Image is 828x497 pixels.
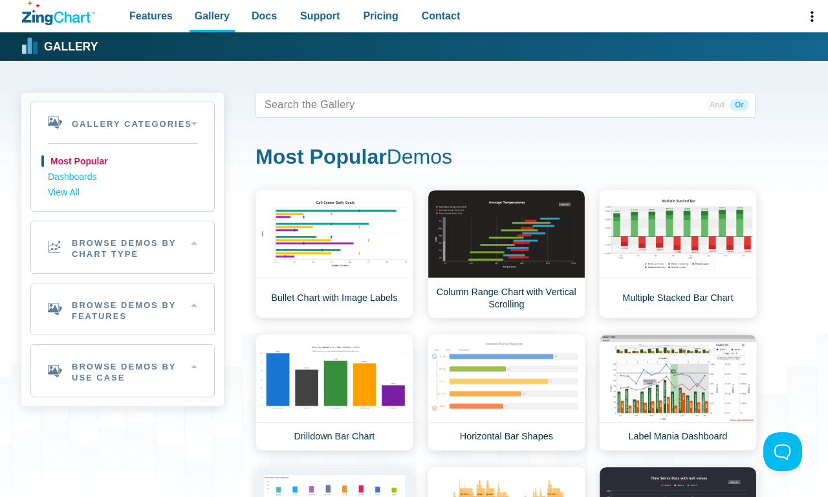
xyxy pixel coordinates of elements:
[195,7,230,25] span: Gallery
[704,99,730,111] span: And
[31,345,214,397] h2: Browse Demos By Use Case
[599,334,757,451] a: Label Mania Dashboard
[44,41,98,53] strong: Gallery
[763,432,802,471] iframe: Toggle Customer Support
[31,283,214,335] h2: Browse Demos By Features
[48,170,197,185] a: Dashboards
[22,1,95,25] a: ZingChart Logo. Click to return to the homepage
[300,7,340,25] span: Support
[363,7,398,25] span: Pricing
[256,334,413,451] a: Drilldown Bar Chart
[422,7,461,25] span: Contact
[48,185,197,201] a: View All
[256,145,387,168] strong: Most Popular
[730,99,749,111] span: Or
[256,190,413,318] a: Bullet Chart with Image Labels
[256,144,756,173] h1: Demos
[31,221,214,273] h2: Browse Demos By Chart Type
[599,190,757,318] a: Multiple Stacked Bar Chart
[428,190,585,318] a: Column Range Chart with Vertical Scrolling
[31,102,214,143] h2: Gallery Categories
[428,334,585,451] a: Horizontal Bar Shapes
[252,7,277,25] span: Docs
[48,154,197,170] a: Most Popular
[129,7,173,25] span: Features
[22,37,98,56] a: Gallery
